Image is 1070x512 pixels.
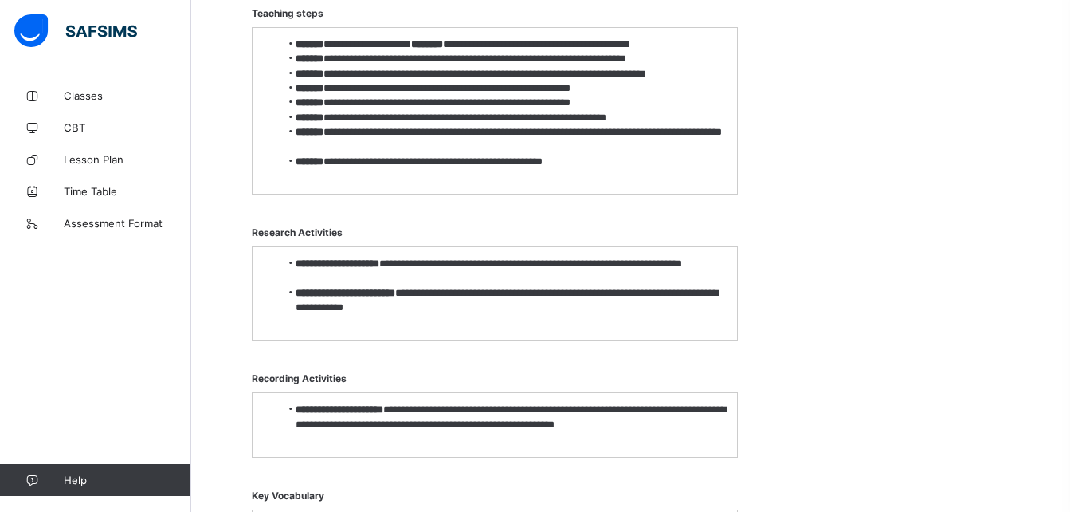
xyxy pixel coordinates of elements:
[64,153,191,166] span: Lesson Plan
[14,14,137,48] img: safsims
[64,121,191,134] span: CBT
[64,89,191,102] span: Classes
[64,185,191,198] span: Time Table
[252,219,738,246] span: Research Activities
[252,364,738,392] span: Recording Activities
[64,217,191,230] span: Assessment Format
[252,482,738,510] span: Key Vocabulary
[64,474,190,486] span: Help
